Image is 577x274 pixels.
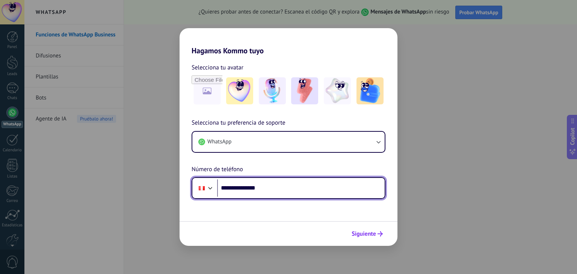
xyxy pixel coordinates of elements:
h2: Hagamos Kommo tuyo [180,28,397,55]
img: -3.jpeg [291,77,318,104]
span: WhatsApp [207,138,231,146]
span: Siguiente [352,231,376,236]
img: -2.jpeg [259,77,286,104]
img: -4.jpeg [324,77,351,104]
img: -1.jpeg [226,77,253,104]
button: Siguiente [348,227,386,240]
span: Selecciona tu avatar [192,63,243,72]
button: WhatsApp [192,132,385,152]
div: Peru: + 51 [195,180,209,196]
img: -5.jpeg [356,77,384,104]
span: Número de teléfono [192,165,243,175]
span: Selecciona tu preferencia de soporte [192,118,285,128]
